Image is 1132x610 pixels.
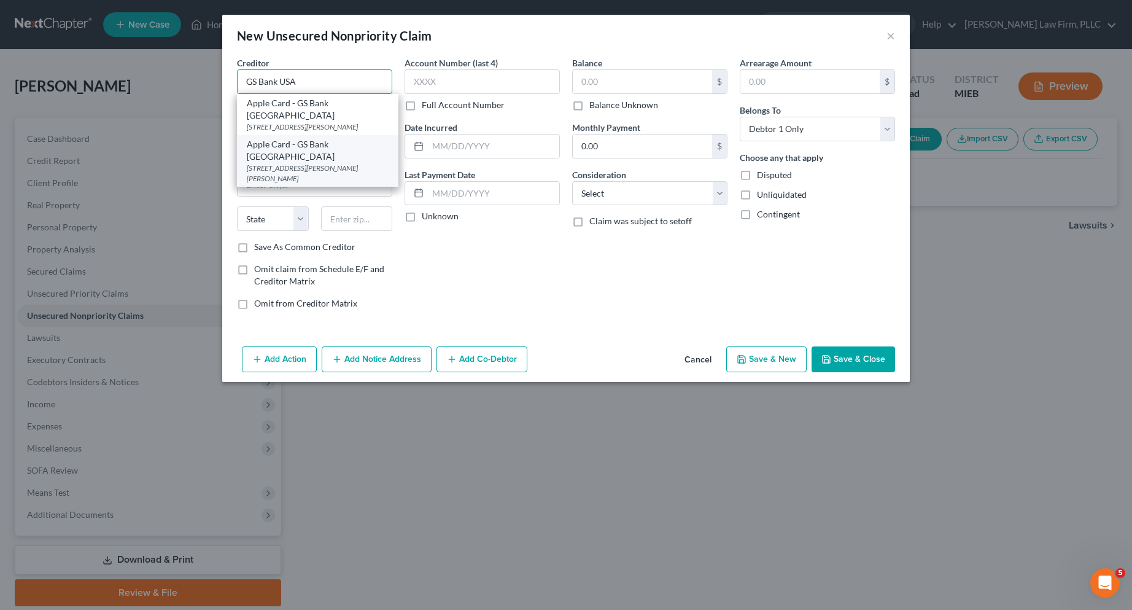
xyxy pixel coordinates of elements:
[572,121,640,134] label: Monthly Payment
[1090,568,1120,598] iframe: Intercom live chat
[237,58,269,68] span: Creditor
[880,70,894,93] div: $
[589,216,692,226] span: Claim was subject to setoff
[254,298,357,308] span: Omit from Creditor Matrix
[572,168,626,181] label: Consideration
[712,135,727,158] div: $
[405,121,457,134] label: Date Incurred
[237,27,432,44] div: New Unsecured Nonpriority Claim
[405,57,498,69] label: Account Number (last 4)
[573,135,712,158] input: 0.00
[740,70,880,93] input: 0.00
[405,69,560,94] input: XXXX
[422,210,459,222] label: Unknown
[740,57,812,69] label: Arrearage Amount
[322,346,432,372] button: Add Notice Address
[405,168,475,181] label: Last Payment Date
[757,170,792,180] span: Disputed
[247,163,389,184] div: [STREET_ADDRESS][PERSON_NAME][PERSON_NAME]
[428,135,559,158] input: MM/DD/YYYY
[436,346,527,372] button: Add Co-Debtor
[740,151,823,164] label: Choose any that apply
[237,69,392,94] input: Search creditor by name...
[321,206,393,231] input: Enter zip...
[757,209,800,219] span: Contingent
[1115,568,1125,578] span: 5
[589,99,658,111] label: Balance Unknown
[254,241,355,253] label: Save As Common Creditor
[422,99,505,111] label: Full Account Number
[726,346,807,372] button: Save & New
[254,264,384,286] span: Omit claim from Schedule E/F and Creditor Matrix
[573,70,712,93] input: 0.00
[812,346,895,372] button: Save & Close
[247,122,389,132] div: [STREET_ADDRESS][PERSON_NAME]
[247,138,389,163] div: Apple Card - GS Bank [GEOGRAPHIC_DATA]
[247,97,389,122] div: Apple Card - GS Bank [GEOGRAPHIC_DATA]
[757,189,807,200] span: Unliquidated
[675,348,721,372] button: Cancel
[572,57,602,69] label: Balance
[712,70,727,93] div: $
[740,105,781,115] span: Belongs To
[428,182,559,205] input: MM/DD/YYYY
[886,28,895,43] button: ×
[242,346,317,372] button: Add Action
